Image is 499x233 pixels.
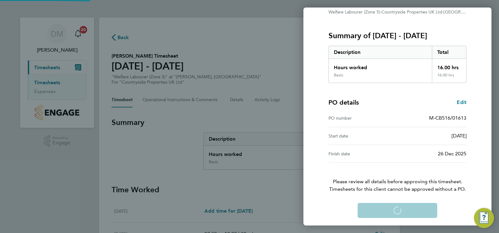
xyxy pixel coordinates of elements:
div: Finish date [328,150,397,158]
span: Edit [457,99,466,105]
div: 26 Dec 2025 [397,150,466,158]
div: Hours worked [329,59,432,73]
button: Engage Resource Center [474,208,494,228]
h3: Summary of [DATE] - [DATE] [328,31,466,41]
div: [DATE] [397,132,466,140]
span: M-CB516/01613 [429,115,466,121]
div: Total [432,46,466,59]
div: Description [329,46,432,59]
span: Countryside Properties UK Ltd [381,9,442,15]
h4: PO details [328,98,359,107]
span: · [442,9,444,15]
div: Basic [334,73,343,78]
div: Start date [328,132,397,140]
span: Welfare Labourer (Zone 5) [328,9,380,15]
span: Timesheets for this client cannot be approved without a PO. [321,185,474,193]
p: Please review all details before approving this timesheet. [321,163,474,193]
div: 16.00 hrs [432,73,466,83]
div: PO number [328,114,397,122]
span: · [380,9,381,15]
div: Summary of 25 - 31 Aug 2025 [328,46,466,83]
div: 16.00 hrs [432,59,466,73]
a: Edit [457,99,466,106]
